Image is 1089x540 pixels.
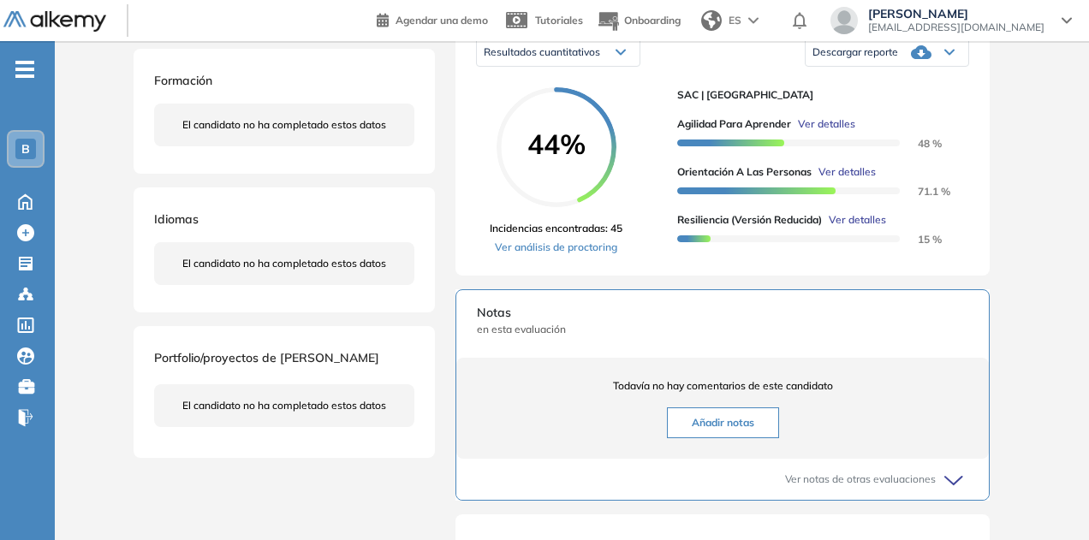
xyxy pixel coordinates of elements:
button: Ver detalles [822,212,886,228]
span: Resiliencia (versión reducida) [677,212,822,228]
span: SAC | [GEOGRAPHIC_DATA] [677,87,955,103]
span: Idiomas [154,211,199,227]
span: Agilidad para Aprender [677,116,791,132]
span: Ver detalles [818,164,876,180]
button: Añadir notas [667,407,779,438]
span: Orientación a las personas [677,164,812,180]
button: Ver detalles [812,164,876,180]
span: Descargar reporte [812,45,898,59]
span: Resultados cuantitativos [484,45,600,58]
span: Agendar una demo [396,14,488,27]
button: Onboarding [597,3,681,39]
span: Ver detalles [798,116,855,132]
span: [EMAIL_ADDRESS][DOMAIN_NAME] [868,21,1044,34]
img: Logo [3,11,106,33]
span: 15 % [897,233,942,246]
span: Incidencias encontradas: 45 [490,221,622,236]
span: Notas [477,304,968,322]
span: El candidato no ha completado estos datos [182,256,386,271]
span: Ver notas de otras evaluaciones [785,472,936,487]
span: en esta evaluación [477,322,968,337]
span: [PERSON_NAME] [868,7,1044,21]
span: Formación [154,73,212,88]
a: Ver análisis de proctoring [490,240,622,255]
span: El candidato no ha completado estos datos [182,398,386,413]
span: 48 % [897,137,942,150]
span: 44% [497,130,616,157]
span: El candidato no ha completado estos datos [182,117,386,133]
img: world [701,10,722,31]
button: Ver detalles [791,116,855,132]
span: Onboarding [624,14,681,27]
span: Portfolio/proyectos de [PERSON_NAME] [154,350,379,365]
span: Ver detalles [829,212,886,228]
img: arrow [748,17,759,24]
span: 71.1 % [897,185,950,198]
span: Todavía no hay comentarios de este candidato [477,378,968,394]
span: B [21,142,30,156]
span: ES [729,13,741,28]
i: - [15,68,34,71]
span: Tutoriales [535,14,583,27]
a: Agendar una demo [377,9,488,29]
